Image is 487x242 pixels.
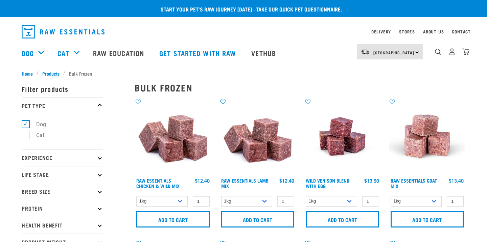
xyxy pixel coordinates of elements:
label: Cat [25,131,47,139]
a: Raw Essentials Chicken & Wild Mix [136,179,180,187]
div: $12.40 [195,178,210,183]
a: take our quick pet questionnaire. [256,7,342,10]
a: Vethub [245,39,284,66]
a: Wild Venison Blend with Egg [306,179,349,187]
img: Goat M Ix 38448 [389,98,466,175]
a: Stores [399,30,415,33]
p: Experience [22,149,103,166]
div: $12.40 [279,178,294,183]
a: Home [22,70,37,77]
img: van-moving.png [361,49,370,55]
nav: dropdown navigation [16,22,471,41]
div: $13.90 [364,178,379,183]
label: Dog [25,120,49,129]
a: Get started with Raw [153,39,245,66]
img: user.png [448,48,456,55]
span: Products [42,70,60,77]
input: Add to cart [136,211,210,227]
p: Filter products [22,80,103,97]
p: Pet Type [22,97,103,114]
input: Add to cart [306,211,379,227]
img: ?1041 RE Lamb Mix 01 [219,98,296,175]
a: Raw Essentials Goat Mix [391,179,437,187]
a: Dog [22,48,34,58]
img: Raw Essentials Logo [22,25,105,38]
p: Life Stage [22,166,103,183]
a: Delivery [371,30,391,33]
a: Contact [452,30,471,33]
img: home-icon-1@2x.png [435,49,441,55]
span: Home [22,70,33,77]
nav: breadcrumbs [22,70,465,77]
p: Protein [22,200,103,217]
input: Add to cart [391,211,464,227]
h2: Bulk Frozen [135,82,465,93]
div: $13.40 [449,178,464,183]
p: Breed Size [22,183,103,200]
p: Health Benefit [22,217,103,234]
input: 1 [447,196,464,207]
a: Raw Education [86,39,153,66]
input: 1 [362,196,379,207]
a: Raw Essentials Lamb Mix [221,179,269,187]
a: Cat [57,48,69,58]
img: Venison Egg 1616 [304,98,381,175]
input: 1 [193,196,210,207]
input: Add to cart [221,211,295,227]
a: About Us [423,30,444,33]
a: Products [39,70,63,77]
img: Pile Of Cubed Chicken Wild Meat Mix [135,98,211,175]
input: 1 [277,196,294,207]
span: [GEOGRAPHIC_DATA] [373,51,414,54]
img: home-icon@2x.png [462,48,469,55]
